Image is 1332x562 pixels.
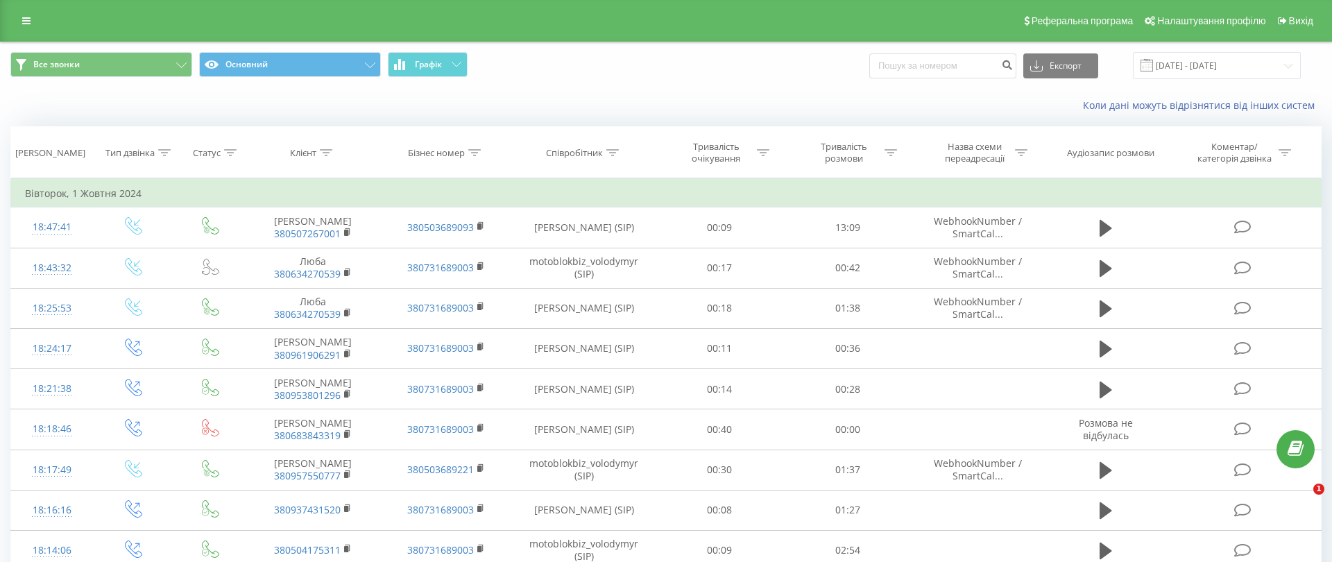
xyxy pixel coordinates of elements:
td: [PERSON_NAME] (SIP) [512,207,656,248]
td: 00:36 [783,328,911,368]
td: 00:18 [656,288,783,328]
a: 380953801296 [274,389,341,402]
div: 18:25:53 [25,295,79,322]
button: Основний [199,52,381,77]
a: 380634270539 [274,267,341,280]
td: Люба [246,288,379,328]
div: Коментар/категорія дзвінка [1194,141,1275,164]
div: 18:17:49 [25,457,79,484]
span: Графік [415,60,442,69]
a: 380937431520 [274,503,341,516]
div: Аудіозапис розмови [1067,147,1154,159]
span: WebhookNumber / SmartCal... [934,214,1022,240]
td: [PERSON_NAME] [246,328,379,368]
a: 380731689003 [407,341,474,355]
div: Тривалість очікування [679,141,753,164]
button: Графік [388,52,468,77]
td: [PERSON_NAME] (SIP) [512,288,656,328]
td: motoblokbiz_volodymyr (SIP) [512,450,656,490]
a: Коли дані можуть відрізнятися вiд інших систем [1083,99,1322,112]
div: Клієнт [290,147,316,159]
span: Розмова не відбулась [1079,416,1133,442]
td: [PERSON_NAME] (SIP) [512,369,656,409]
a: 380731689003 [407,382,474,395]
span: WebhookNumber / SmartCal... [934,457,1022,482]
td: 00:14 [656,369,783,409]
a: 380634270539 [274,307,341,321]
span: Налаштування профілю [1157,15,1265,26]
span: WebhookNumber / SmartCal... [934,295,1022,321]
td: [PERSON_NAME] [246,207,379,248]
a: 380503689221 [407,463,474,476]
span: Вихід [1289,15,1313,26]
td: 00:30 [656,450,783,490]
iframe: Intercom live chat [1285,484,1318,517]
td: 01:37 [783,450,911,490]
td: [PERSON_NAME] [246,409,379,450]
td: Вівторок, 1 Жовтня 2024 [11,180,1322,207]
div: Бізнес номер [408,147,465,159]
td: 00:09 [656,207,783,248]
a: 380731689003 [407,503,474,516]
div: Статус [193,147,221,159]
td: [PERSON_NAME] (SIP) [512,490,656,530]
a: 380503689093 [407,221,474,234]
span: WebhookNumber / SmartCal... [934,255,1022,280]
td: 01:27 [783,490,911,530]
td: [PERSON_NAME] (SIP) [512,409,656,450]
a: 380683843319 [274,429,341,442]
a: 380507267001 [274,227,341,240]
a: 380957550777 [274,469,341,482]
td: 00:08 [656,490,783,530]
td: 00:11 [656,328,783,368]
a: 380731689003 [407,543,474,556]
div: Назва схеми переадресації [937,141,1011,164]
div: 18:21:38 [25,375,79,402]
div: Тривалість розмови [807,141,881,164]
td: 00:40 [656,409,783,450]
td: 00:28 [783,369,911,409]
div: [PERSON_NAME] [15,147,85,159]
td: motoblokbiz_volodymyr (SIP) [512,248,656,288]
a: 380731689003 [407,261,474,274]
div: 18:16:16 [25,497,79,524]
td: 01:38 [783,288,911,328]
td: [PERSON_NAME] [246,369,379,409]
div: 18:43:32 [25,255,79,282]
td: 00:00 [783,409,911,450]
input: Пошук за номером [869,53,1016,78]
span: Все звонки [33,59,80,70]
a: 380731689003 [407,301,474,314]
td: [PERSON_NAME] [246,450,379,490]
td: 00:42 [783,248,911,288]
span: 1 [1313,484,1324,495]
td: Люба [246,248,379,288]
div: 18:47:41 [25,214,79,241]
div: 18:18:46 [25,416,79,443]
button: Все звонки [10,52,192,77]
div: Тип дзвінка [105,147,155,159]
div: Співробітник [546,147,603,159]
a: 380504175311 [274,543,341,556]
div: 18:24:17 [25,335,79,362]
button: Експорт [1023,53,1098,78]
a: 380961906291 [274,348,341,361]
span: Реферальна програма [1032,15,1134,26]
a: 380731689003 [407,423,474,436]
td: [PERSON_NAME] (SIP) [512,328,656,368]
td: 13:09 [783,207,911,248]
td: 00:17 [656,248,783,288]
